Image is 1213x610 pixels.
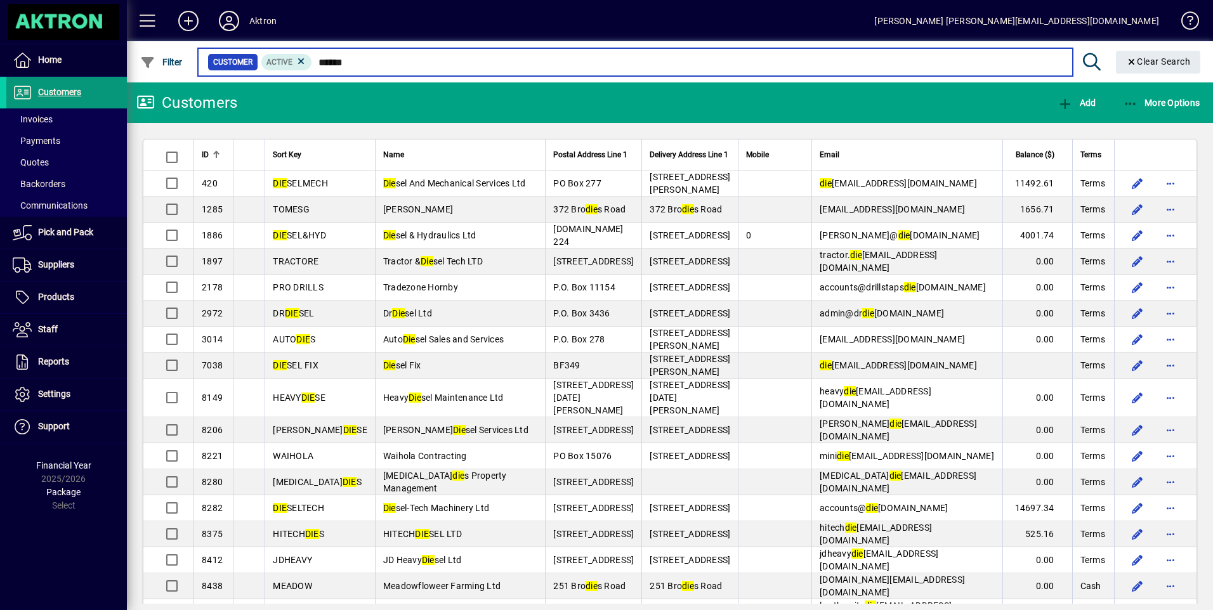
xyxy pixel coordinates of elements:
[383,360,421,370] span: sel Fix
[850,250,862,260] em: die
[273,334,315,344] span: AUTO S
[820,360,832,370] em: die
[820,308,944,318] span: admin@dr [DOMAIN_NAME]
[1160,550,1181,570] button: More options
[273,425,367,435] span: [PERSON_NAME] SE
[1080,255,1105,268] span: Terms
[1160,199,1181,219] button: More options
[650,230,730,240] span: [STREET_ADDRESS]
[820,250,938,273] span: tractor. [EMAIL_ADDRESS][DOMAIN_NAME]
[136,93,237,113] div: Customers
[1080,391,1105,404] span: Terms
[343,425,357,435] em: DIE
[266,58,292,67] span: Active
[1080,424,1105,436] span: Terms
[273,393,325,403] span: HEAVY SE
[1127,524,1148,544] button: Edit
[6,173,127,195] a: Backorders
[1080,528,1105,540] span: Terms
[820,360,977,370] span: [EMAIL_ADDRESS][DOMAIN_NAME]
[305,529,319,539] em: DIE
[343,477,357,487] em: DIE
[1058,98,1096,108] span: Add
[1002,417,1072,443] td: 0.00
[202,503,223,513] span: 8282
[383,503,396,513] em: Die
[6,217,127,249] a: Pick and Pack
[1080,229,1105,242] span: Terms
[202,204,223,214] span: 1285
[1080,177,1105,190] span: Terms
[273,230,326,240] span: SEL&HYD
[202,308,223,318] span: 2972
[1127,446,1148,466] button: Edit
[682,204,694,214] em: die
[383,360,396,370] em: Die
[1080,476,1105,488] span: Terms
[6,195,127,216] a: Communications
[866,503,878,513] em: die
[38,356,69,367] span: Reports
[209,10,249,32] button: Profile
[6,346,127,378] a: Reports
[273,451,313,461] span: WAIHOLA
[553,308,610,318] span: P.O. Box 3436
[1127,420,1148,440] button: Edit
[6,44,127,76] a: Home
[383,425,528,435] span: [PERSON_NAME] sel Services Ltd
[1080,580,1101,592] span: Cash
[1160,329,1181,349] button: More options
[1123,98,1200,108] span: More Options
[820,451,994,461] span: mini [EMAIL_ADDRESS][DOMAIN_NAME]
[650,354,730,377] span: [STREET_ADDRESS][PERSON_NAME]
[820,419,977,441] span: [PERSON_NAME] [EMAIL_ADDRESS][DOMAIN_NAME]
[650,204,722,214] span: 372 Bro s Road
[1080,554,1105,566] span: Terms
[1002,249,1072,275] td: 0.00
[820,148,839,162] span: Email
[820,503,948,513] span: accounts@ [DOMAIN_NAME]
[383,204,453,214] span: [PERSON_NAME]
[6,130,127,152] a: Payments
[383,581,501,591] span: Meadowfloweer Farming Ltd
[820,178,832,188] em: die
[650,451,730,461] span: [STREET_ADDRESS]
[650,380,730,415] span: [STREET_ADDRESS][DATE][PERSON_NAME]
[383,451,467,461] span: Waihola Contracting
[1002,223,1072,249] td: 4001.74
[1160,277,1181,297] button: More options
[38,324,58,334] span: Staff
[851,548,863,559] em: die
[1002,275,1072,301] td: 0.00
[202,360,223,370] span: 7038
[383,503,489,513] span: sel-Tech Machinery Ltd
[36,460,91,470] span: Financial Year
[820,574,965,597] span: [DOMAIN_NAME][EMAIL_ADDRESS][DOMAIN_NAME]
[273,204,310,214] span: TOMESG
[1127,225,1148,245] button: Edit
[553,148,627,162] span: Postal Address Line 1
[820,334,965,344] span: [EMAIL_ADDRESS][DOMAIN_NAME]
[202,555,223,565] span: 8412
[202,230,223,240] span: 1886
[202,425,223,435] span: 8206
[553,224,623,247] span: [DOMAIN_NAME] 224
[273,581,312,591] span: MEADOW
[553,178,601,188] span: PO Box 277
[137,51,186,74] button: Filter
[1080,307,1105,320] span: Terms
[820,282,986,292] span: accounts@drillstaps [DOMAIN_NAME]
[889,470,902,481] em: die
[1160,355,1181,375] button: More options
[1127,576,1148,596] button: Edit
[746,148,804,162] div: Mobile
[273,282,324,292] span: PRO DRILLS
[202,334,223,344] span: 3014
[415,529,429,539] em: DIE
[6,152,127,173] a: Quotes
[820,470,976,493] span: [MEDICAL_DATA] [EMAIL_ADDRESS][DOMAIN_NAME]
[38,87,81,97] span: Customers
[650,328,730,351] span: [STREET_ADDRESS][PERSON_NAME]
[1172,3,1197,44] a: Knowledge Base
[1116,51,1201,74] button: Clear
